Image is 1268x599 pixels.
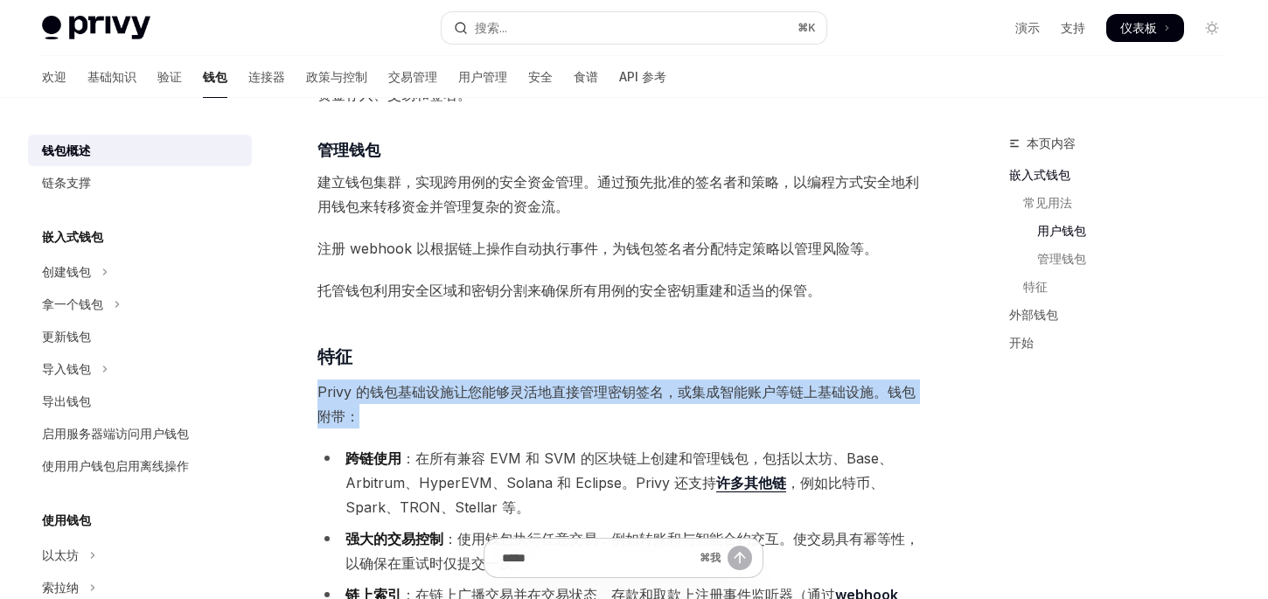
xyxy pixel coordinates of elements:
font: ：在所有兼容 EVM 和 SVM 的区块链上创建和管理钱包，包括以太坊、Base、Arbitrum、HyperEVM、Solana 和 Eclipse。Privy 还支持 [345,449,893,491]
font: 使用钱包 [42,512,91,527]
a: 安全 [528,56,553,98]
a: 用户钱包 [1009,217,1240,245]
a: 启用服务器端访问用户钱包 [28,418,252,449]
font: 特征 [1023,279,1048,294]
font: 强大的交易控制 [345,530,443,547]
font: 钱包概述 [42,143,91,157]
font: 跨链使用 [345,449,401,467]
button: 切换导入钱包部分 [28,353,252,385]
input: 提问... [502,539,693,577]
a: 导出钱包 [28,386,252,417]
font: 连接器 [248,69,285,84]
font: 演示 [1015,20,1040,35]
a: 钱包 [203,56,227,98]
font: 注册 webhook 以根据链上操作自动执行事件，为钱包签名者分配特定策略以管理风险等。 [317,240,878,257]
font: 托管钱包利用安全区域和密钥分割来确保所有用例的安全密钥重建和适当的保管。 [317,282,821,299]
font: 仪表板 [1120,20,1157,35]
font: 以太坊 [42,547,79,562]
font: 搜索... [475,20,507,35]
a: 食谱 [574,56,598,98]
font: 用户钱包 [1037,223,1086,238]
font: 使用用户钱包启用离线操作 [42,458,189,473]
a: 链条支撑 [28,167,252,199]
font: 支持 [1061,20,1085,35]
font: Privy 的钱包基础设施让您能够灵活地直接管理密钥签名，或集成智能账户等链上基础设施。钱包附带： [317,383,916,425]
font: K [808,21,816,34]
font: 链条支撑 [42,175,91,190]
button: 打开搜索 [442,12,827,44]
a: 支持 [1061,19,1085,37]
font: 交易管理 [388,69,437,84]
a: 验证 [157,56,182,98]
a: 政策与控制 [306,56,367,98]
a: 钱包概述 [28,135,252,166]
font: ：使用钱包执行任意交易，例如转账和与智能合约交互。使交易具有幂等性，以确保在重试时仅提交一次。 [345,530,919,572]
font: 管理钱包 [1037,251,1086,266]
a: 管理钱包 [1009,245,1240,273]
a: 许多其他链 [716,474,786,492]
font: API 参考 [619,69,666,84]
a: 仪表板 [1106,14,1184,42]
a: 外部钱包 [1009,301,1240,329]
a: 欢迎 [42,56,66,98]
font: 食谱 [574,69,598,84]
font: 特征 [317,346,352,367]
font: 基础知识 [87,69,136,84]
a: 连接器 [248,56,285,98]
font: 更新钱包 [42,329,91,344]
font: 启用服务器端访问用户钱包 [42,426,189,441]
button: 切换暗模式 [1198,14,1226,42]
font: 拿一个钱包 [42,296,103,311]
font: 本页内容 [1027,136,1076,150]
font: 验证 [157,69,182,84]
a: 常见用法 [1009,189,1240,217]
a: 交易管理 [388,56,437,98]
font: 管理钱包 [317,141,380,159]
a: 演示 [1015,19,1040,37]
font: ⌘ [798,21,808,34]
font: 安全 [528,69,553,84]
a: 使用用户钱包启用离线操作 [28,450,252,482]
button: 切换获取钱包部分 [28,289,252,320]
a: 嵌入式钱包 [1009,161,1240,189]
font: 嵌入式钱包 [1009,167,1070,182]
font: 创建钱包 [42,264,91,279]
font: 建立钱包集群，实现跨用例的安全资金管理。通过预先批准的签名者和策略，以编程方式安全地利用钱包来转移资金并管理复杂的资金流。 [317,173,919,215]
font: 用户管理 [458,69,507,84]
font: 导出钱包 [42,394,91,408]
font: 开始 [1009,335,1034,350]
font: 导入钱包 [42,361,91,376]
font: 许多其他链 [716,474,786,491]
font: 钱包 [203,69,227,84]
a: 特征 [1009,273,1240,301]
a: 用户管理 [458,56,507,98]
font: 政策与控制 [306,69,367,84]
button: 切换以太坊部分 [28,540,252,571]
font: 索拉纳 [42,580,79,595]
font: 欢迎 [42,69,66,84]
img: 灯光标志 [42,16,150,40]
a: 基础知识 [87,56,136,98]
button: 发送消息 [728,546,752,570]
font: 外部钱包 [1009,307,1058,322]
a: 开始 [1009,329,1240,357]
button: 切换创建钱包部分 [28,256,252,288]
font: 嵌入式钱包 [42,229,103,244]
a: 更新钱包 [28,321,252,352]
font: 常见用法 [1023,195,1072,210]
a: API 参考 [619,56,666,98]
